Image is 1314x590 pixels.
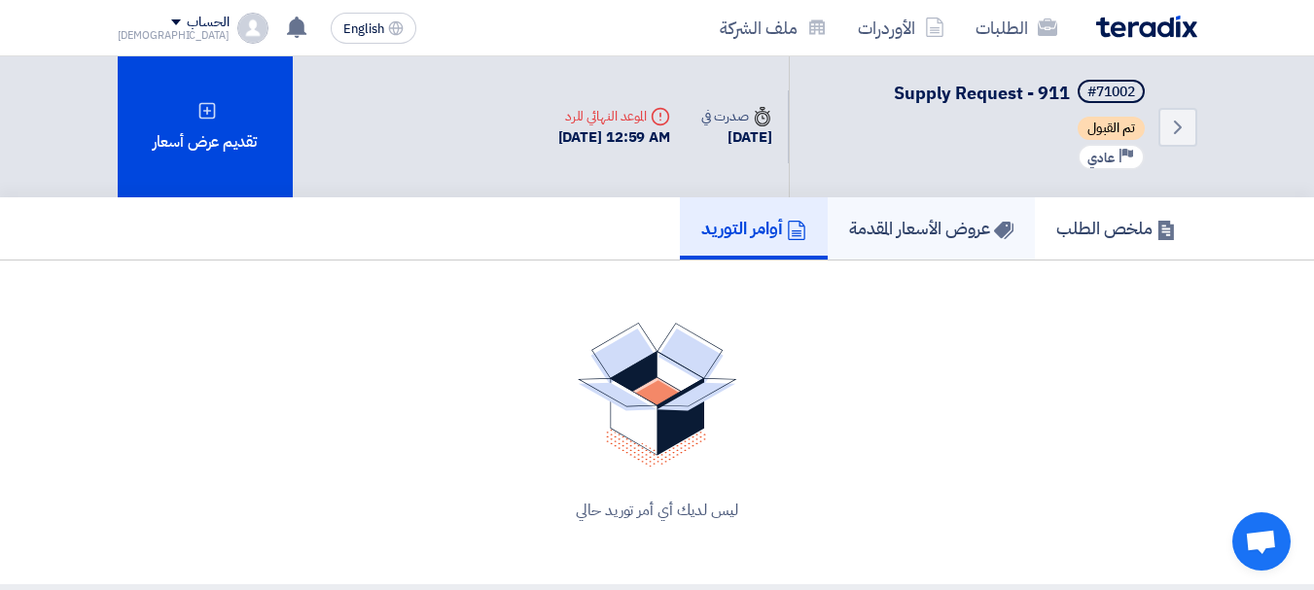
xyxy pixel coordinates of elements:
a: عروض الأسعار المقدمة [828,197,1035,260]
a: الأوردرات [842,5,960,51]
span: تم القبول [1078,117,1145,140]
a: ملخص الطلب [1035,197,1197,260]
a: أوامر التوريد [680,197,828,260]
div: [DATE] 12:59 AM [558,126,671,149]
span: عادي [1087,149,1115,167]
span: English [343,22,384,36]
div: الحساب [187,15,229,31]
h5: عروض الأسعار المقدمة [849,217,1013,239]
h5: ملخص الطلب [1056,217,1176,239]
div: [DEMOGRAPHIC_DATA] [118,30,230,41]
div: صدرت في [701,106,771,126]
a: Open chat [1232,512,1291,571]
img: profile_test.png [237,13,268,44]
img: No Quotations Found! [578,323,737,468]
span: Supply Request - 911 [894,80,1070,106]
h5: Supply Request - 911 [894,80,1149,107]
a: الطلبات [960,5,1073,51]
div: تقديم عرض أسعار [118,56,293,197]
img: Teradix logo [1096,16,1197,38]
div: ليس لديك أي أمر توريد حالي [141,499,1174,522]
button: English [331,13,416,44]
div: [DATE] [701,126,771,149]
a: ملف الشركة [704,5,842,51]
div: الموعد النهائي للرد [558,106,671,126]
h5: أوامر التوريد [701,217,806,239]
div: #71002 [1087,86,1135,99]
